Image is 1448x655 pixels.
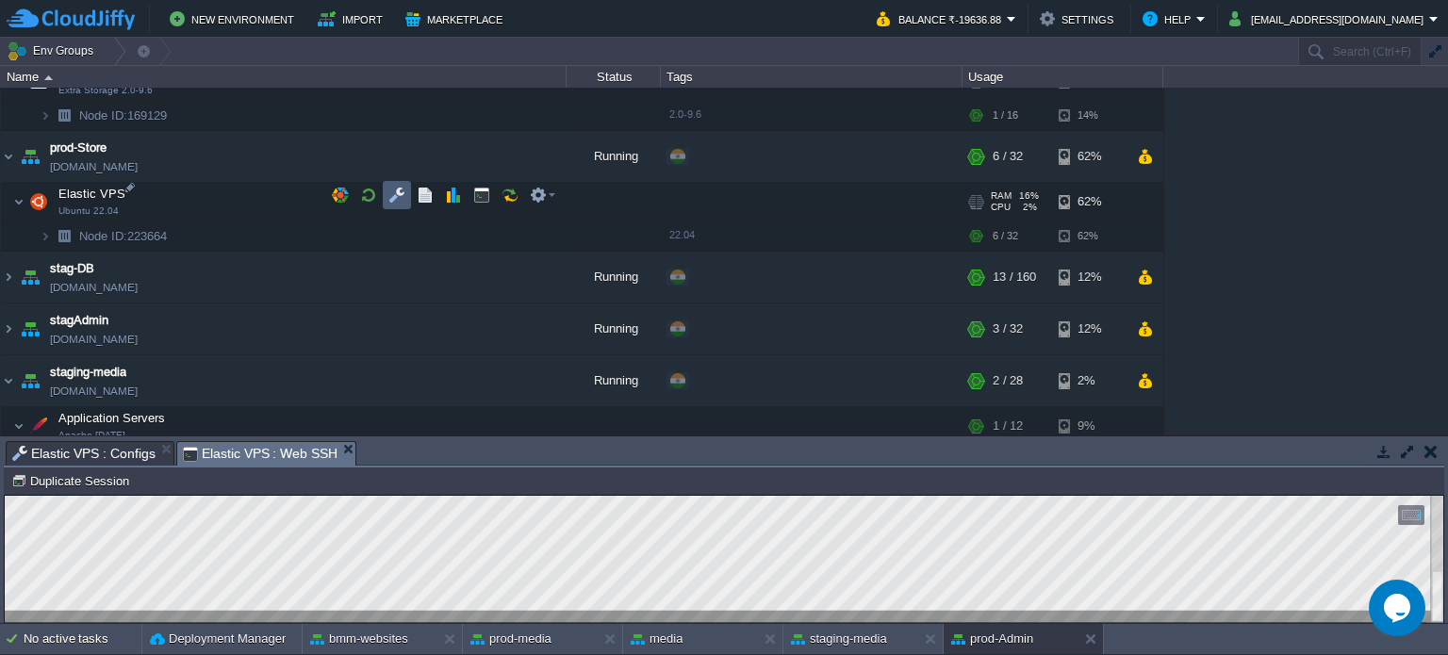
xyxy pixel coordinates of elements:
[1,355,16,406] img: AMDAwAAAACH5BAEAAAAALAAAAAABAAEAAAICRAEAOw==
[631,630,683,648] button: media
[50,259,94,278] a: stag-DB
[77,107,170,123] span: 169129
[1059,101,1120,130] div: 14%
[470,630,551,648] button: prod-media
[1059,221,1120,251] div: 62%
[50,330,138,349] span: [DOMAIN_NAME]
[50,157,138,176] span: [DOMAIN_NAME]
[57,410,168,426] span: Application Servers
[50,139,107,157] a: prod-Store
[1059,407,1120,445] div: 9%
[170,8,300,30] button: New Environment
[7,38,100,64] button: Env Groups
[1018,202,1037,213] span: 2%
[17,131,43,182] img: AMDAwAAAACH5BAEAAAAALAAAAAABAAEAAAICRAEAOw==
[405,8,508,30] button: Marketplace
[58,430,125,441] span: Apache [DATE]
[50,278,138,297] span: [DOMAIN_NAME]
[17,355,43,406] img: AMDAwAAAACH5BAEAAAAALAAAAAABAAEAAAICRAEAOw==
[13,407,25,445] img: AMDAwAAAACH5BAEAAAAALAAAAAABAAEAAAICRAEAOw==
[25,183,52,221] img: AMDAwAAAACH5BAEAAAAALAAAAAABAAEAAAICRAEAOw==
[17,252,43,303] img: AMDAwAAAACH5BAEAAAAALAAAAAABAAEAAAICRAEAOw==
[183,442,338,466] span: Elastic VPS : Web SSH
[51,221,77,251] img: AMDAwAAAACH5BAEAAAAALAAAAAABAAEAAAICRAEAOw==
[993,221,1018,251] div: 6 / 32
[993,131,1023,182] div: 6 / 32
[993,101,1018,130] div: 1 / 16
[7,8,135,31] img: CloudJiffy
[993,303,1023,354] div: 3 / 32
[669,108,701,120] span: 2.0-9.6
[1,303,16,354] img: AMDAwAAAACH5BAEAAAAALAAAAAABAAEAAAICRAEAOw==
[57,411,168,425] a: Application ServersApache [DATE]
[77,228,170,244] a: Node ID:223664
[150,630,286,648] button: Deployment Manager
[310,630,408,648] button: bmm-websites
[993,407,1023,445] div: 1 / 12
[17,303,43,354] img: AMDAwAAAACH5BAEAAAAALAAAAAABAAEAAAICRAEAOw==
[40,101,51,130] img: AMDAwAAAACH5BAEAAAAALAAAAAABAAEAAAICRAEAOw==
[1,252,16,303] img: AMDAwAAAACH5BAEAAAAALAAAAAABAAEAAAICRAEAOw==
[77,107,170,123] a: Node ID:169129
[24,624,141,654] div: No active tasks
[1059,303,1120,354] div: 12%
[662,66,962,88] div: Tags
[13,183,25,221] img: AMDAwAAAACH5BAEAAAAALAAAAAABAAEAAAICRAEAOw==
[963,66,1162,88] div: Usage
[991,202,1011,213] span: CPU
[44,75,53,80] img: AMDAwAAAACH5BAEAAAAALAAAAAABAAEAAAICRAEAOw==
[1059,183,1120,221] div: 62%
[1059,355,1120,406] div: 2%
[568,66,660,88] div: Status
[993,355,1023,406] div: 2 / 28
[1143,8,1196,30] button: Help
[40,221,51,251] img: AMDAwAAAACH5BAEAAAAALAAAAAABAAEAAAICRAEAOw==
[567,252,661,303] div: Running
[791,630,887,648] button: staging-media
[50,363,126,382] a: staging-media
[1059,131,1120,182] div: 62%
[567,131,661,182] div: Running
[50,382,138,401] a: [DOMAIN_NAME]
[51,101,77,130] img: AMDAwAAAACH5BAEAAAAALAAAAAABAAEAAAICRAEAOw==
[1369,580,1429,636] iframe: chat widget
[25,407,52,445] img: AMDAwAAAACH5BAEAAAAALAAAAAABAAEAAAICRAEAOw==
[50,311,108,330] a: stagAdmin
[77,228,170,244] span: 223664
[12,442,156,465] span: Elastic VPS : Configs
[951,630,1033,648] button: prod-Admin
[1019,190,1039,202] span: 16%
[991,190,1012,202] span: RAM
[58,85,153,96] span: Extra Storage 2.0-9.6
[79,229,127,243] span: Node ID:
[567,303,661,354] div: Running
[669,229,695,240] span: 22.04
[1059,252,1120,303] div: 12%
[1229,8,1429,30] button: [EMAIL_ADDRESS][DOMAIN_NAME]
[57,186,128,202] span: Elastic VPS
[993,252,1036,303] div: 13 / 160
[567,355,661,406] div: Running
[11,472,135,489] button: Duplicate Session
[1040,8,1119,30] button: Settings
[58,205,119,217] span: Ubuntu 22.04
[877,8,1007,30] button: Balance ₹-19636.88
[79,108,127,123] span: Node ID:
[57,187,128,201] a: Elastic VPSUbuntu 22.04
[318,8,388,30] button: Import
[1,131,16,182] img: AMDAwAAAACH5BAEAAAAALAAAAAABAAEAAAICRAEAOw==
[2,66,566,88] div: Name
